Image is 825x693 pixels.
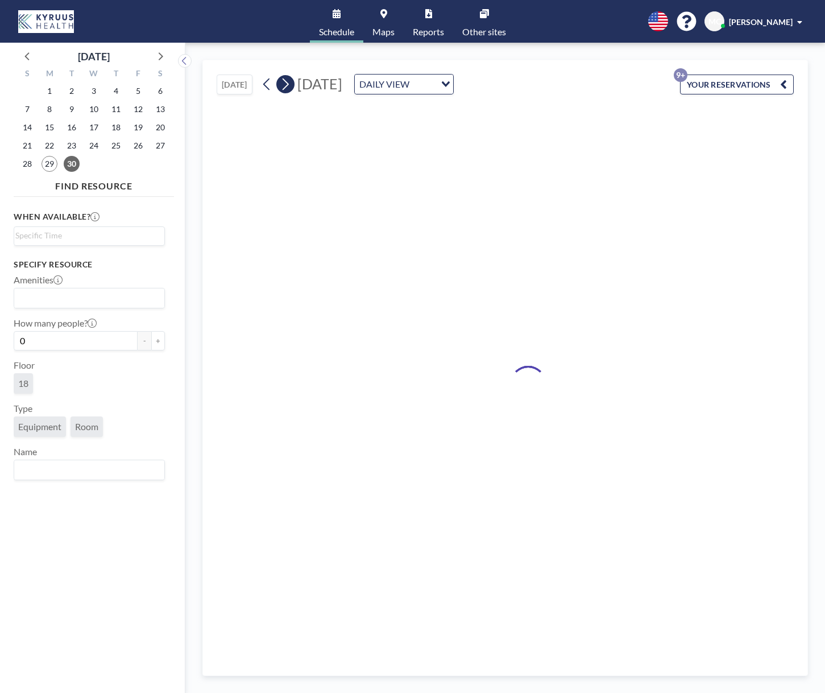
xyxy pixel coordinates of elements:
[64,83,80,99] span: Tuesday, September 2, 2025
[152,101,168,117] span: Saturday, September 13, 2025
[86,119,102,135] span: Wednesday, September 17, 2025
[39,67,61,82] div: M
[18,421,61,432] span: Equipment
[462,27,506,36] span: Other sites
[130,119,146,135] span: Friday, September 19, 2025
[105,67,127,82] div: T
[19,101,35,117] span: Sunday, September 7, 2025
[319,27,354,36] span: Schedule
[297,75,342,92] span: [DATE]
[14,317,97,329] label: How many people?
[14,446,37,457] label: Name
[61,67,83,82] div: T
[42,83,57,99] span: Monday, September 1, 2025
[42,119,57,135] span: Monday, September 15, 2025
[14,227,164,244] div: Search for option
[14,360,35,371] label: Floor
[14,460,164,480] div: Search for option
[86,101,102,117] span: Wednesday, September 10, 2025
[357,77,412,92] span: DAILY VIEW
[15,291,158,306] input: Search for option
[64,156,80,172] span: Tuesday, September 30, 2025
[108,83,124,99] span: Thursday, September 4, 2025
[18,10,74,33] img: organization-logo
[413,27,444,36] span: Reports
[152,83,168,99] span: Saturday, September 6, 2025
[149,67,171,82] div: S
[680,75,794,94] button: YOUR RESERVATIONS9+
[151,331,165,350] button: +
[108,101,124,117] span: Thursday, September 11, 2025
[130,83,146,99] span: Friday, September 5, 2025
[152,119,168,135] span: Saturday, September 20, 2025
[127,67,149,82] div: F
[14,176,174,192] h4: FIND RESOURCE
[413,77,434,92] input: Search for option
[19,138,35,154] span: Sunday, September 21, 2025
[14,274,63,286] label: Amenities
[64,119,80,135] span: Tuesday, September 16, 2025
[19,156,35,172] span: Sunday, September 28, 2025
[108,119,124,135] span: Thursday, September 18, 2025
[64,101,80,117] span: Tuesday, September 9, 2025
[708,16,721,27] span: MC
[130,101,146,117] span: Friday, September 12, 2025
[14,403,32,414] label: Type
[130,138,146,154] span: Friday, September 26, 2025
[152,138,168,154] span: Saturday, September 27, 2025
[355,75,453,94] div: Search for option
[14,259,165,270] h3: Specify resource
[674,68,687,82] p: 9+
[108,138,124,154] span: Thursday, September 25, 2025
[42,101,57,117] span: Monday, September 8, 2025
[42,138,57,154] span: Monday, September 22, 2025
[19,119,35,135] span: Sunday, September 14, 2025
[42,156,57,172] span: Monday, September 29, 2025
[64,138,80,154] span: Tuesday, September 23, 2025
[15,229,158,242] input: Search for option
[18,378,28,389] span: 18
[16,67,39,82] div: S
[14,288,164,308] div: Search for option
[217,75,252,94] button: [DATE]
[138,331,151,350] button: -
[86,83,102,99] span: Wednesday, September 3, 2025
[15,463,158,477] input: Search for option
[83,67,105,82] div: W
[372,27,395,36] span: Maps
[75,421,98,432] span: Room
[78,48,110,64] div: [DATE]
[729,17,793,27] span: [PERSON_NAME]
[86,138,102,154] span: Wednesday, September 24, 2025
